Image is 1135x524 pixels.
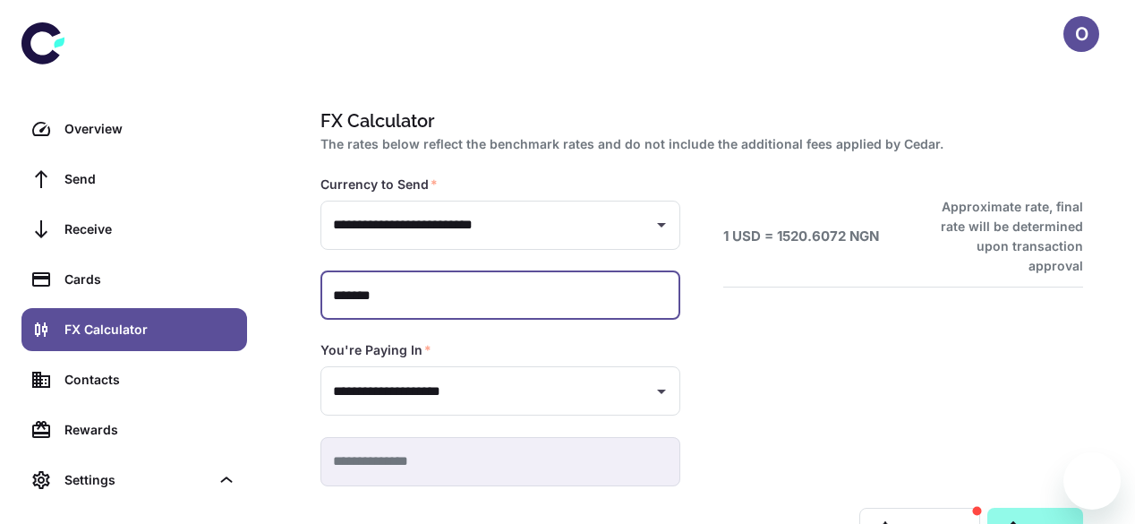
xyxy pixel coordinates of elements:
[649,212,674,237] button: Open
[21,308,247,351] a: FX Calculator
[649,379,674,404] button: Open
[21,107,247,150] a: Overview
[64,219,236,239] div: Receive
[723,227,879,247] h6: 1 USD = 1520.6072 NGN
[320,341,431,359] label: You're Paying In
[64,270,236,289] div: Cards
[320,107,1076,134] h1: FX Calculator
[1063,16,1099,52] button: O
[64,370,236,390] div: Contacts
[21,158,247,201] a: Send
[64,169,236,189] div: Send
[21,459,247,502] div: Settings
[21,358,247,401] a: Contacts
[64,470,209,490] div: Settings
[64,320,236,339] div: FX Calculator
[21,208,247,251] a: Receive
[21,408,247,451] a: Rewards
[21,258,247,301] a: Cards
[1063,452,1121,510] iframe: Button to launch messaging window
[921,197,1083,276] h6: Approximate rate, final rate will be determined upon transaction approval
[64,420,236,440] div: Rewards
[320,176,438,193] label: Currency to Send
[64,119,236,139] div: Overview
